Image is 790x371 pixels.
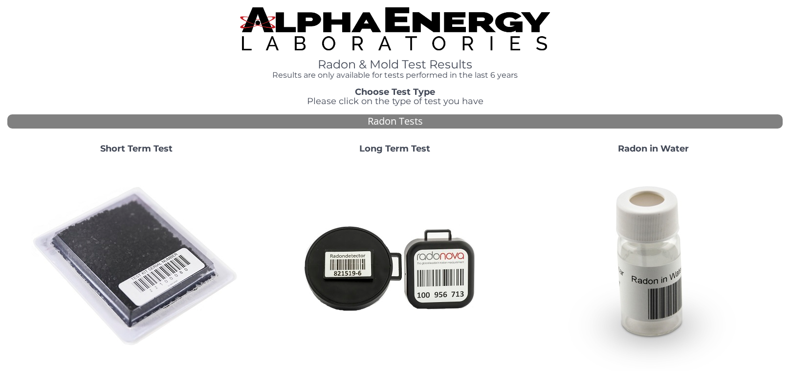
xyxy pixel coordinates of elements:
strong: Long Term Test [359,143,430,154]
strong: Short Term Test [100,143,173,154]
img: TightCrop.jpg [240,7,550,50]
div: Radon Tests [7,114,783,129]
strong: Choose Test Type [355,87,435,97]
strong: Radon in Water [618,143,689,154]
span: Please click on the type of test you have [307,96,483,107]
h4: Results are only available for tests performed in the last 6 years [240,71,550,80]
h1: Radon & Mold Test Results [240,58,550,71]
